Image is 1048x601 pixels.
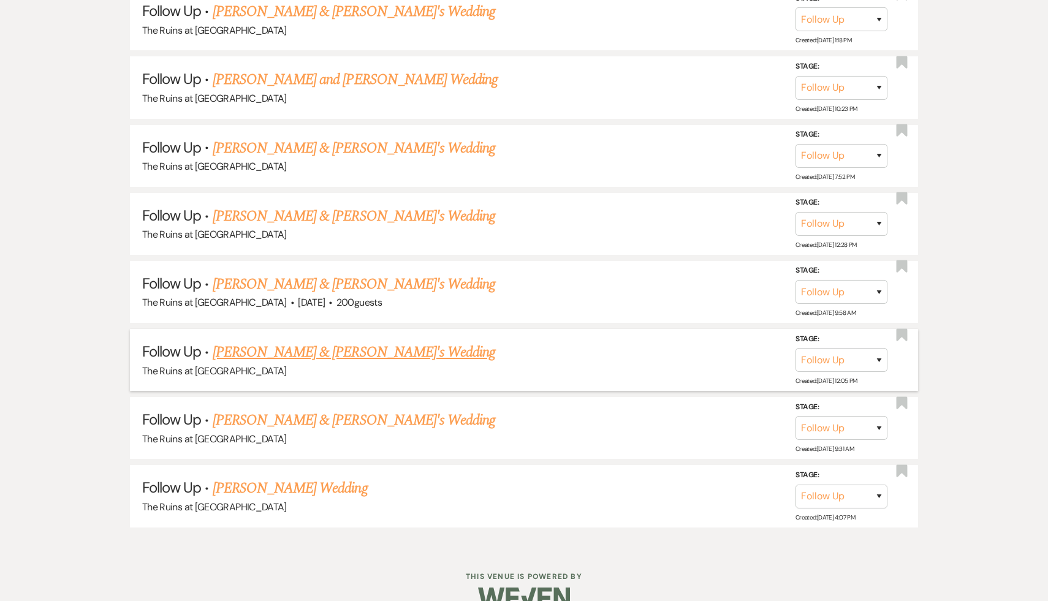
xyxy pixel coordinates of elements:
[142,92,287,105] span: The Ruins at [GEOGRAPHIC_DATA]
[298,296,325,309] span: [DATE]
[142,274,201,293] span: Follow Up
[795,377,857,385] span: Created: [DATE] 12:05 PM
[213,273,496,295] a: [PERSON_NAME] & [PERSON_NAME]'s Wedding
[795,513,855,521] span: Created: [DATE] 4:07 PM
[795,401,887,414] label: Stage:
[795,309,856,317] span: Created: [DATE] 9:58 AM
[213,205,496,227] a: [PERSON_NAME] & [PERSON_NAME]'s Wedding
[795,264,887,278] label: Stage:
[795,173,854,181] span: Created: [DATE] 7:52 PM
[795,469,887,482] label: Stage:
[142,433,287,445] span: The Ruins at [GEOGRAPHIC_DATA]
[795,333,887,346] label: Stage:
[213,477,368,499] a: [PERSON_NAME] Wedding
[142,160,287,173] span: The Ruins at [GEOGRAPHIC_DATA]
[795,196,887,210] label: Stage:
[336,296,382,309] span: 200 guests
[142,342,201,361] span: Follow Up
[213,69,498,91] a: [PERSON_NAME] and [PERSON_NAME] Wedding
[213,137,496,159] a: [PERSON_NAME] & [PERSON_NAME]'s Wedding
[213,1,496,23] a: [PERSON_NAME] & [PERSON_NAME]'s Wedding
[142,24,287,37] span: The Ruins at [GEOGRAPHIC_DATA]
[795,36,851,44] span: Created: [DATE] 1:18 PM
[213,409,496,431] a: [PERSON_NAME] & [PERSON_NAME]'s Wedding
[142,69,201,88] span: Follow Up
[795,445,854,453] span: Created: [DATE] 9:31 AM
[795,241,856,249] span: Created: [DATE] 12:28 PM
[795,60,887,74] label: Stage:
[142,228,287,241] span: The Ruins at [GEOGRAPHIC_DATA]
[142,206,201,225] span: Follow Up
[142,1,201,20] span: Follow Up
[142,365,287,377] span: The Ruins at [GEOGRAPHIC_DATA]
[795,104,857,112] span: Created: [DATE] 10:23 PM
[142,410,201,429] span: Follow Up
[142,501,287,513] span: The Ruins at [GEOGRAPHIC_DATA]
[213,341,496,363] a: [PERSON_NAME] & [PERSON_NAME]'s Wedding
[142,296,287,309] span: The Ruins at [GEOGRAPHIC_DATA]
[142,138,201,157] span: Follow Up
[795,128,887,142] label: Stage:
[142,478,201,497] span: Follow Up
